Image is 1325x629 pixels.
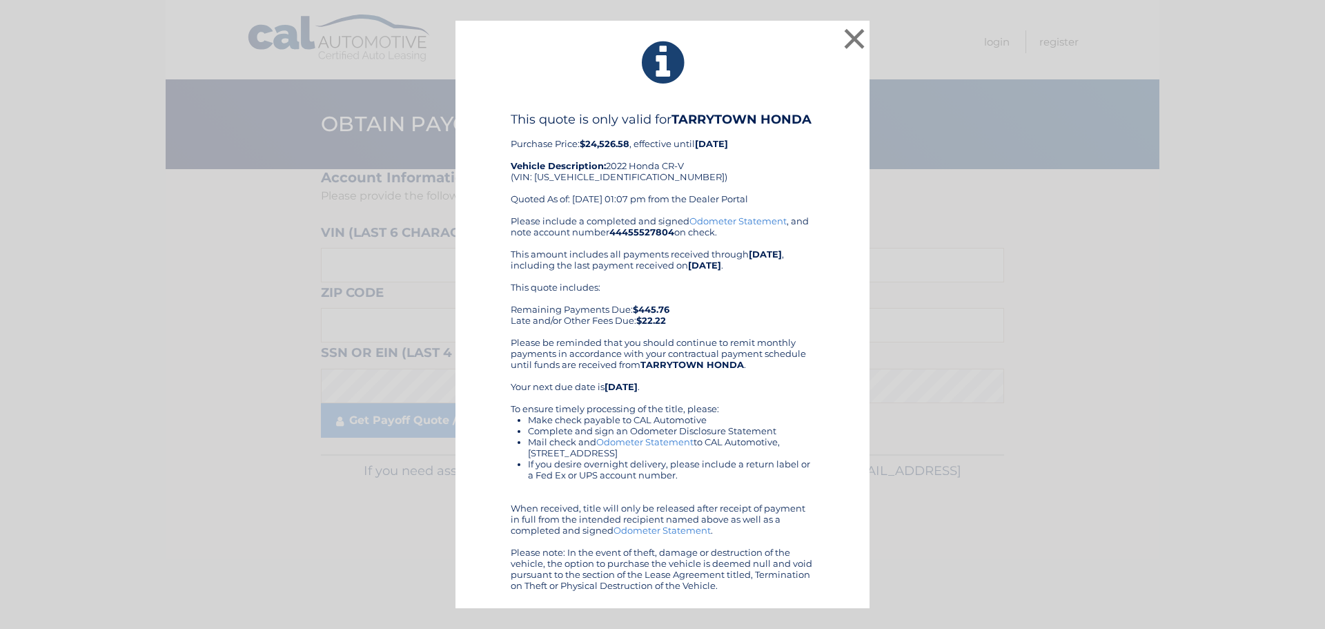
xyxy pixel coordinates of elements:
b: TARRYTOWN HONDA [640,359,744,370]
b: TARRYTOWN HONDA [671,112,812,127]
b: $24,526.58 [580,138,629,149]
b: [DATE] [605,381,638,392]
a: Odometer Statement [596,436,694,447]
b: [DATE] [749,249,782,260]
a: Odometer Statement [689,215,787,226]
b: [DATE] [688,260,721,271]
li: Complete and sign an Odometer Disclosure Statement [528,425,814,436]
div: Purchase Price: , effective until 2022 Honda CR-V (VIN: [US_VEHICLE_IDENTIFICATION_NUMBER]) Quote... [511,112,814,215]
li: Mail check and to CAL Automotive, [STREET_ADDRESS] [528,436,814,458]
li: If you desire overnight delivery, please include a return label or a Fed Ex or UPS account number. [528,458,814,481]
div: Please include a completed and signed , and note account number on check. This amount includes al... [511,215,814,591]
b: 44455527804 [609,226,674,238]
b: [DATE] [695,138,728,149]
button: × [841,25,868,52]
div: This quote includes: Remaining Payments Due: Late and/or Other Fees Due: [511,282,814,326]
a: Odometer Statement [614,525,711,536]
strong: Vehicle Description: [511,160,606,171]
h4: This quote is only valid for [511,112,814,127]
li: Make check payable to CAL Automotive [528,414,814,425]
b: $445.76 [633,304,669,315]
b: $22.22 [636,315,666,326]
